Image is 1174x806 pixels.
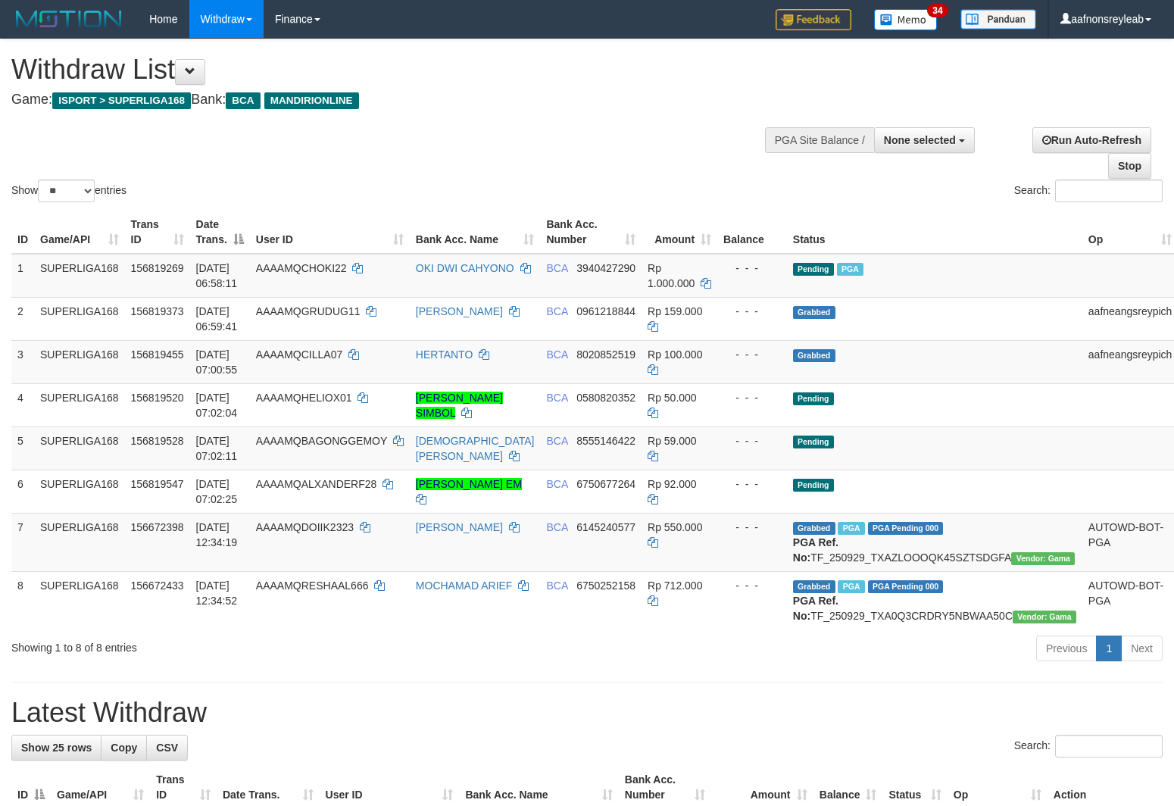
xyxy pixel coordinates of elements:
a: Stop [1108,153,1151,179]
span: Copy [111,742,137,754]
td: SUPERLIGA168 [34,571,125,629]
a: [PERSON_NAME] [416,305,503,317]
div: - - - [723,390,781,405]
td: 7 [11,513,34,571]
span: None selected [884,134,956,146]
a: Copy [101,735,147,761]
img: panduan.png [960,9,1036,30]
div: - - - [723,347,781,362]
th: Bank Acc. Number: activate to sort column ascending [540,211,642,254]
button: None selected [874,127,975,153]
span: BCA [546,478,567,490]
th: Date Trans.: activate to sort column descending [190,211,250,254]
span: Rp 1.000.000 [648,262,695,289]
th: User ID: activate to sort column ascending [250,211,410,254]
th: Trans ID: activate to sort column ascending [125,211,190,254]
span: Rp 712.000 [648,580,702,592]
h4: Game: Bank: [11,92,767,108]
span: Copy 6750252158 to clipboard [576,580,635,592]
span: AAAAMQALXANDERF28 [256,478,377,490]
img: MOTION_logo.png [11,8,126,30]
th: Game/API: activate to sort column ascending [34,211,125,254]
span: PGA Pending [868,580,944,593]
td: SUPERLIGA168 [34,383,125,426]
span: BCA [546,262,567,274]
span: Rp 100.000 [648,348,702,361]
span: AAAAMQDOIIK2323 [256,521,354,533]
a: OKI DWI CAHYONO [416,262,514,274]
span: Rp 550.000 [648,521,702,533]
th: ID [11,211,34,254]
span: Copy 8555146422 to clipboard [576,435,635,447]
span: BCA [546,435,567,447]
span: Pending [793,392,834,405]
td: 4 [11,383,34,426]
label: Search: [1014,180,1163,202]
span: Pending [793,263,834,276]
span: Marked by aafsoycanthlai [838,580,864,593]
span: Copy 8020852519 to clipboard [576,348,635,361]
span: BCA [546,580,567,592]
span: [DATE] 07:02:04 [196,392,238,419]
span: Grabbed [793,306,835,319]
b: PGA Ref. No: [793,595,838,622]
span: Rp 59.000 [648,435,697,447]
div: - - - [723,520,781,535]
th: Status [787,211,1082,254]
span: PGA Pending [868,522,944,535]
a: CSV [146,735,188,761]
span: BCA [226,92,260,109]
span: Show 25 rows [21,742,92,754]
span: Grabbed [793,580,835,593]
div: - - - [723,476,781,492]
td: TF_250929_TXA0Q3CRDRY5NBWAA50C [787,571,1082,629]
span: Rp 159.000 [648,305,702,317]
label: Show entries [11,180,126,202]
td: 6 [11,470,34,513]
a: Previous [1036,636,1097,661]
span: [DATE] 12:34:52 [196,580,238,607]
span: 156819547 [131,478,184,490]
td: SUPERLIGA168 [34,340,125,383]
span: [DATE] 12:34:19 [196,521,238,548]
td: SUPERLIGA168 [34,297,125,340]
span: Pending [793,479,834,492]
td: SUPERLIGA168 [34,426,125,470]
a: [PERSON_NAME] SIMBOL [416,392,503,419]
td: SUPERLIGA168 [34,470,125,513]
td: SUPERLIGA168 [34,254,125,298]
span: 156819520 [131,392,184,404]
span: Rp 92.000 [648,478,697,490]
input: Search: [1055,180,1163,202]
a: Show 25 rows [11,735,101,761]
div: - - - [723,578,781,593]
span: Grabbed [793,349,835,362]
span: Copy 6750677264 to clipboard [576,478,635,490]
span: [DATE] 06:59:41 [196,305,238,333]
span: Grabbed [793,522,835,535]
label: Search: [1014,735,1163,758]
a: [PERSON_NAME] EM [416,478,522,490]
span: AAAAMQCHOKI22 [256,262,347,274]
img: Feedback.jpg [776,9,851,30]
span: Copy 0580820352 to clipboard [576,392,635,404]
span: Marked by aafnonsreyleab [837,263,863,276]
span: MANDIRIONLINE [264,92,359,109]
span: AAAAMQGRUDUG11 [256,305,361,317]
td: 1 [11,254,34,298]
span: BCA [546,305,567,317]
img: Button%20Memo.svg [874,9,938,30]
div: - - - [723,304,781,319]
th: Bank Acc. Name: activate to sort column ascending [410,211,541,254]
th: Amount: activate to sort column ascending [642,211,717,254]
a: Run Auto-Refresh [1032,127,1151,153]
span: Copy 6145240577 to clipboard [576,521,635,533]
span: Pending [793,436,834,448]
a: HERTANTO [416,348,473,361]
a: MOCHAMAD ARIEF [416,580,513,592]
input: Search: [1055,735,1163,758]
span: AAAAMQBAGONGGEMOY [256,435,387,447]
select: Showentries [38,180,95,202]
a: [DEMOGRAPHIC_DATA][PERSON_NAME] [416,435,535,462]
span: Marked by aafsoycanthlai [838,522,864,535]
